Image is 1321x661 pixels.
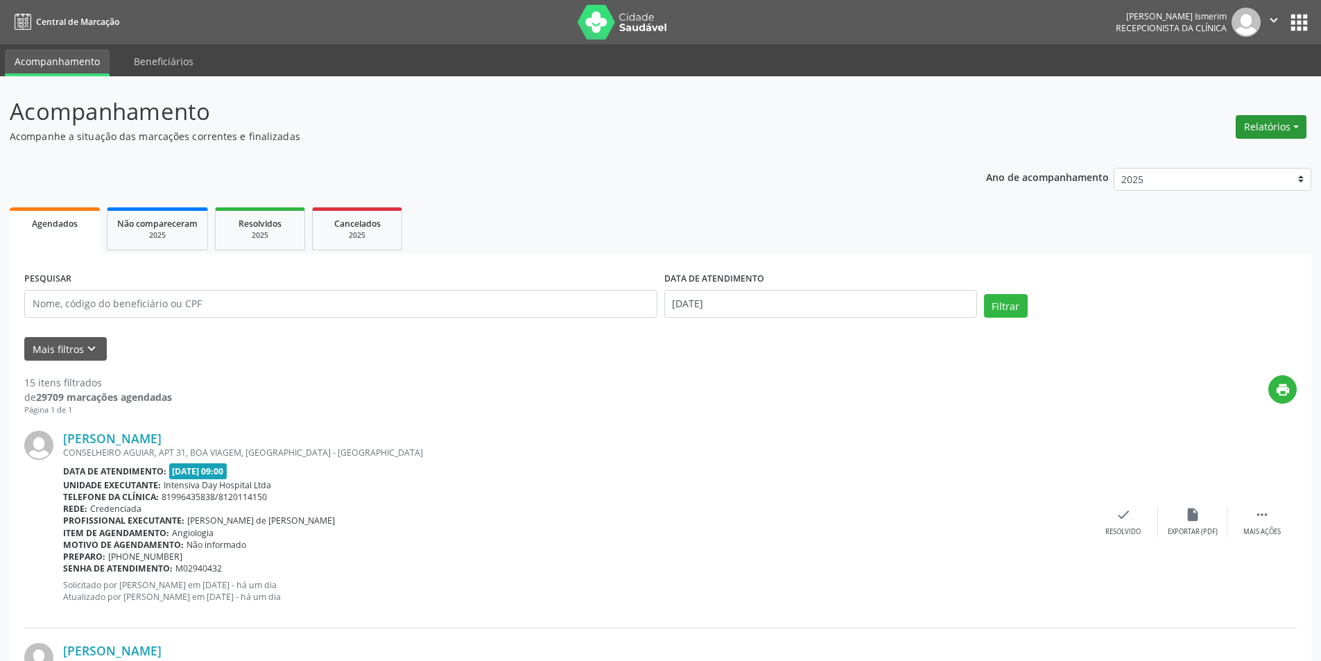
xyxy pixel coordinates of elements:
button: Filtrar [984,294,1028,318]
a: [PERSON_NAME] [63,431,162,446]
div: Resolvido [1105,527,1141,537]
b: Unidade executante: [63,479,161,491]
strong: 29709 marcações agendadas [36,390,172,404]
a: [PERSON_NAME] [63,643,162,658]
div: [PERSON_NAME] Ismerim [1116,10,1227,22]
span: 81996435838/8120114150 [162,491,267,503]
b: Rede: [63,503,87,515]
i:  [1266,12,1281,28]
div: 15 itens filtrados [24,375,172,390]
span: Agendados [32,218,78,230]
b: Motivo de agendamento: [63,539,184,551]
label: DATA DE ATENDIMENTO [664,268,764,290]
span: Não informado [187,539,246,551]
button: print [1268,375,1297,404]
p: Ano de acompanhamento [986,168,1109,185]
i: insert_drive_file [1185,507,1200,522]
div: 2025 [322,230,392,241]
div: Página 1 de 1 [24,404,172,416]
div: Exportar (PDF) [1168,527,1218,537]
span: Resolvidos [239,218,282,230]
span: M02940432 [175,563,222,574]
div: de [24,390,172,404]
i: print [1275,382,1290,397]
input: Nome, código do beneficiário ou CPF [24,290,657,318]
b: Data de atendimento: [63,465,166,477]
button: Mais filtroskeyboard_arrow_down [24,337,107,361]
span: [PHONE_NUMBER] [108,551,182,563]
span: Central de Marcação [36,16,119,28]
i: check [1116,507,1131,522]
i: keyboard_arrow_down [84,341,99,357]
b: Senha de atendimento: [63,563,173,574]
button:  [1261,8,1287,37]
i:  [1254,507,1270,522]
b: Item de agendamento: [63,527,169,539]
span: [DATE] 09:00 [169,463,227,479]
span: Credenciada [90,503,141,515]
span: Angiologia [172,527,214,539]
a: Acompanhamento [5,49,110,76]
p: Acompanhamento [10,94,921,129]
label: PESQUISAR [24,268,71,290]
img: img [1232,8,1261,37]
button: apps [1287,10,1311,35]
span: Não compareceram [117,218,198,230]
button: Relatórios [1236,115,1306,139]
div: 2025 [117,230,198,241]
div: CONSELHEIRO AGUIAR, APT 31, BOA VIAGEM, [GEOGRAPHIC_DATA] - [GEOGRAPHIC_DATA] [63,447,1089,458]
span: Cancelados [334,218,381,230]
span: Intensiva Day Hospital Ltda [164,479,271,491]
a: Beneficiários [124,49,203,74]
span: Recepcionista da clínica [1116,22,1227,34]
b: Profissional executante: [63,515,184,526]
b: Telefone da clínica: [63,491,159,503]
img: img [24,431,53,460]
span: [PERSON_NAME] de [PERSON_NAME] [187,515,335,526]
input: Selecione um intervalo [664,290,977,318]
b: Preparo: [63,551,105,563]
p: Acompanhe a situação das marcações correntes e finalizadas [10,129,921,144]
p: Solicitado por [PERSON_NAME] em [DATE] - há um dia Atualizado por [PERSON_NAME] em [DATE] - há um... [63,579,1089,603]
div: Mais ações [1243,527,1281,537]
div: 2025 [225,230,295,241]
a: Central de Marcação [10,10,119,33]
